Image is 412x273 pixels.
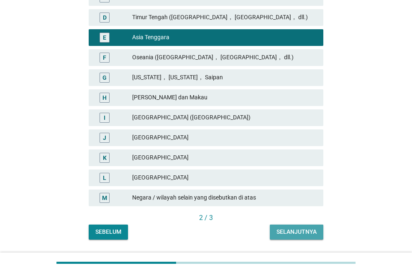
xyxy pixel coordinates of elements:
[102,93,107,102] div: H
[132,193,317,203] div: Negara / wilayah selain yang disebutkan di atas
[132,13,317,23] div: Timur Tengah ([GEOGRAPHIC_DATA]， [GEOGRAPHIC_DATA]， dll.)
[89,213,323,223] div: 2 / 3
[103,53,106,62] div: F
[132,173,317,183] div: [GEOGRAPHIC_DATA]
[104,113,105,122] div: I
[132,133,317,143] div: [GEOGRAPHIC_DATA]
[103,173,106,182] div: L
[132,153,317,163] div: [GEOGRAPHIC_DATA]
[103,13,107,22] div: D
[103,153,107,162] div: K
[132,93,317,103] div: [PERSON_NAME] dan Makau
[132,113,317,123] div: [GEOGRAPHIC_DATA] ([GEOGRAPHIC_DATA])
[102,193,107,202] div: M
[276,227,317,236] div: Selanjutnya
[102,73,107,82] div: G
[95,227,121,236] div: Sebelum
[132,53,317,63] div: Oseania ([GEOGRAPHIC_DATA]， [GEOGRAPHIC_DATA]， dll.)
[103,33,106,42] div: E
[132,73,317,83] div: [US_STATE]， [US_STATE]， Saipan
[103,133,106,142] div: J
[270,225,323,240] button: Selanjutnya
[89,225,128,240] button: Sebelum
[132,33,317,43] div: Asia Tenggara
